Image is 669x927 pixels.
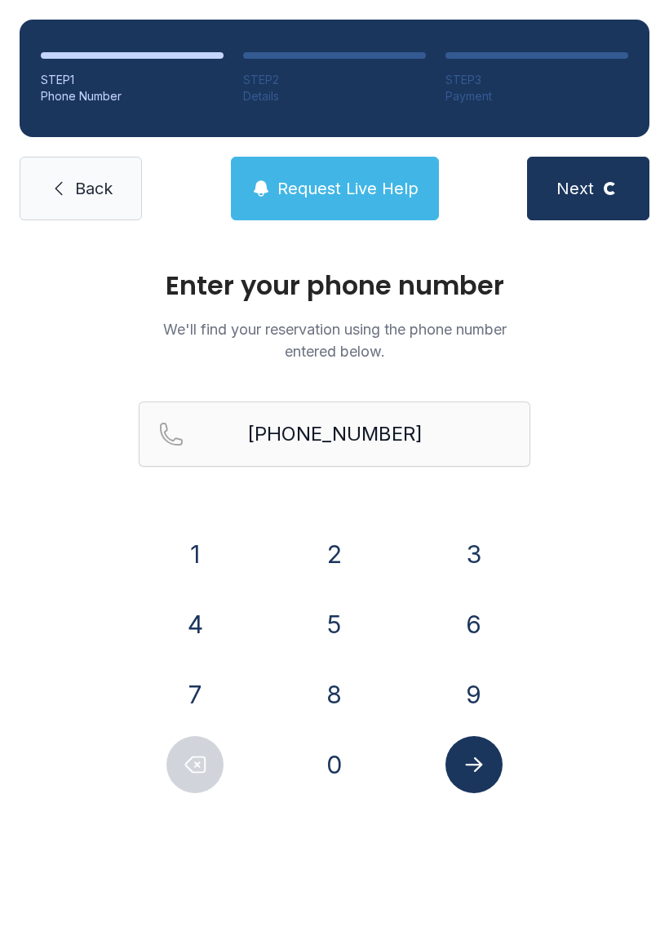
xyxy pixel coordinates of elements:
[75,177,113,200] span: Back
[139,273,530,299] h1: Enter your phone number
[445,72,628,88] div: STEP 3
[445,666,503,723] button: 9
[139,318,530,362] p: We'll find your reservation using the phone number entered below.
[306,596,363,653] button: 5
[166,666,224,723] button: 7
[445,596,503,653] button: 6
[166,596,224,653] button: 4
[556,177,594,200] span: Next
[243,72,426,88] div: STEP 2
[41,72,224,88] div: STEP 1
[139,401,530,467] input: Reservation phone number
[166,736,224,793] button: Delete number
[445,526,503,583] button: 3
[445,88,628,104] div: Payment
[243,88,426,104] div: Details
[445,736,503,793] button: Submit lookup form
[306,526,363,583] button: 2
[306,736,363,793] button: 0
[277,177,419,200] span: Request Live Help
[306,666,363,723] button: 8
[166,526,224,583] button: 1
[41,88,224,104] div: Phone Number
